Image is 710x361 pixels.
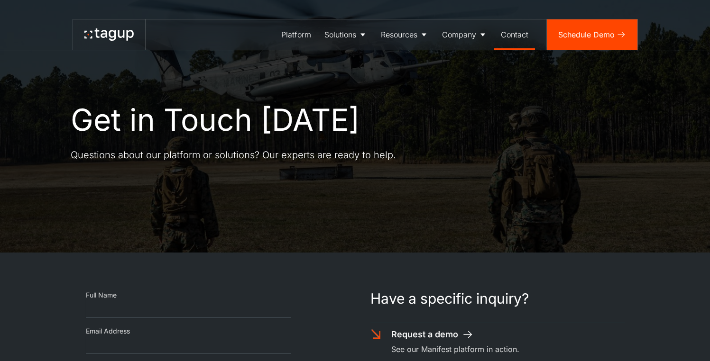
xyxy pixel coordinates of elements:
a: Contact [494,19,535,50]
div: Schedule Demo [558,29,615,40]
div: See our Manifest platform in action. [391,343,519,355]
div: Resources [381,29,417,40]
div: Email Address [86,326,291,336]
a: Resources [374,19,435,50]
div: Company [442,29,476,40]
div: Solutions [324,29,356,40]
p: Questions about our platform or solutions? Our experts are ready to help. [71,148,396,162]
a: Request a demo [391,328,474,341]
div: Full Name [86,290,291,300]
a: Schedule Demo [547,19,637,50]
h1: Get in Touch [DATE] [71,103,360,137]
div: Request a demo [391,328,458,341]
h1: Have a specific inquiry? [370,290,625,307]
div: Contact [501,29,528,40]
div: Platform [281,29,311,40]
a: Solutions [318,19,374,50]
a: Platform [275,19,318,50]
a: Company [435,19,494,50]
